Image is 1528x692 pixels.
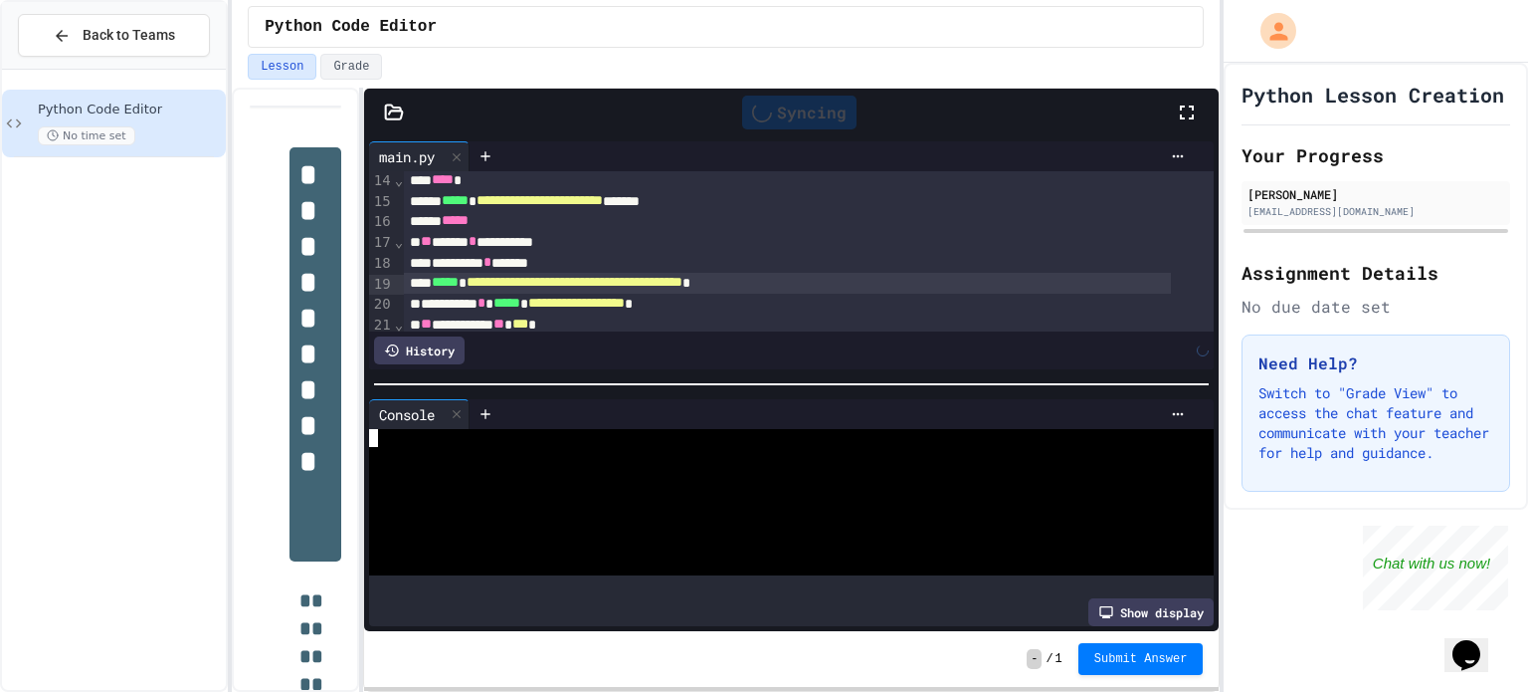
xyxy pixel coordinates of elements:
[1088,598,1214,626] div: Show display
[1241,81,1504,109] h1: Python Lesson Creation
[1444,612,1508,672] iframe: chat widget
[1046,651,1052,667] span: /
[394,317,404,333] span: Fold line
[394,172,404,188] span: Fold line
[1258,351,1493,375] h3: Need Help?
[320,54,382,80] button: Grade
[369,275,394,296] div: 19
[83,25,175,46] span: Back to Teams
[1241,295,1510,319] div: No due date set
[1363,526,1508,610] iframe: chat widget
[369,233,394,254] div: 17
[248,54,316,80] button: Lesson
[369,146,445,167] div: main.py
[1078,643,1204,675] button: Submit Answer
[1247,204,1504,219] div: [EMAIL_ADDRESS][DOMAIN_NAME]
[1055,651,1062,667] span: 1
[369,141,470,171] div: main.py
[369,399,470,429] div: Console
[1258,383,1493,463] p: Switch to "Grade View" to access the chat feature and communicate with your teacher for help and ...
[369,295,394,316] div: 20
[374,337,465,364] div: History
[1094,651,1188,667] span: Submit Answer
[369,404,445,425] div: Console
[369,254,394,275] div: 18
[18,14,210,57] button: Back to Teams
[369,316,394,337] div: 21
[394,234,404,250] span: Fold line
[369,212,394,233] div: 16
[1247,185,1504,203] div: [PERSON_NAME]
[38,102,222,118] span: Python Code Editor
[1240,8,1301,54] div: My Account
[369,192,394,213] div: 15
[265,15,437,39] span: Python Code Editor
[1027,649,1042,669] span: -
[1241,141,1510,169] h2: Your Progress
[369,171,394,192] div: 14
[38,126,135,145] span: No time set
[1241,259,1510,287] h2: Assignment Details
[742,96,857,129] div: Syncing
